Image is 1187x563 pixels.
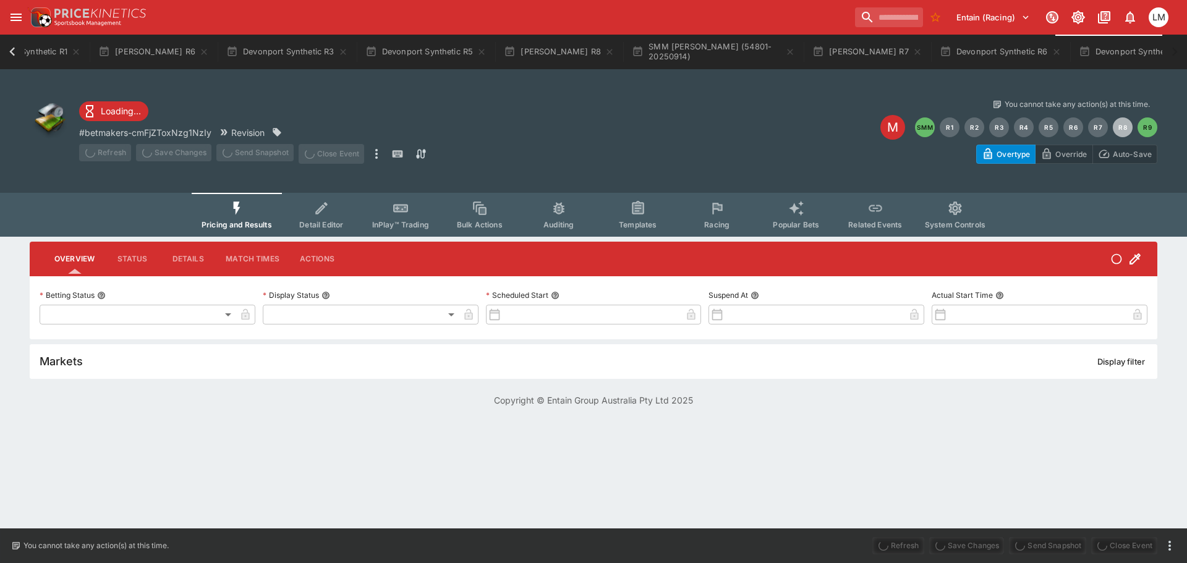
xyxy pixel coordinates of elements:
[624,35,802,69] button: SMM [PERSON_NAME] (54801-20250914)
[358,35,495,69] button: Devonport Synthetic R5
[1067,6,1089,28] button: Toggle light/dark mode
[708,290,748,300] p: Suspend At
[964,117,984,137] button: R2
[1113,117,1133,137] button: R8
[160,244,216,274] button: Details
[1035,145,1092,164] button: Override
[1092,145,1157,164] button: Auto-Save
[45,244,104,274] button: Overview
[40,354,83,368] h5: Markets
[192,193,995,237] div: Event type filters
[91,35,216,69] button: [PERSON_NAME] R6
[97,291,106,300] button: Betting Status
[619,220,657,229] span: Templates
[925,220,985,229] span: System Controls
[101,104,141,117] p: Loading...
[372,220,429,229] span: InPlay™ Trading
[79,126,211,139] p: Copy To Clipboard
[40,290,95,300] p: Betting Status
[995,291,1004,300] button: Actual Start Time
[1113,148,1152,161] p: Auto-Save
[880,115,905,140] div: Edit Meeting
[1014,117,1034,137] button: R4
[915,117,1157,137] nav: pagination navigation
[1005,99,1150,110] p: You cannot take any action(s) at this time.
[30,99,69,138] img: other.png
[486,290,548,300] p: Scheduled Start
[1088,117,1108,137] button: R7
[321,291,330,300] button: Display Status
[369,144,384,164] button: more
[202,220,272,229] span: Pricing and Results
[1162,538,1177,553] button: more
[496,35,622,69] button: [PERSON_NAME] R8
[457,220,503,229] span: Bulk Actions
[976,145,1036,164] button: Overtype
[848,220,902,229] span: Related Events
[231,126,265,139] p: Revision
[5,6,27,28] button: open drawer
[1055,148,1087,161] p: Override
[219,35,355,69] button: Devonport Synthetic R3
[551,291,559,300] button: Scheduled Start
[54,9,146,18] img: PriceKinetics
[216,244,289,274] button: Match Times
[1138,117,1157,137] button: R9
[997,148,1030,161] p: Overtype
[932,35,1069,69] button: Devonport Synthetic R6
[704,220,730,229] span: Racing
[23,540,169,551] p: You cannot take any action(s) at this time.
[27,5,52,30] img: PriceKinetics Logo
[989,117,1009,137] button: R3
[54,20,121,26] img: Sportsbook Management
[925,7,945,27] button: No Bookmarks
[1039,117,1058,137] button: R5
[976,145,1157,164] div: Start From
[773,220,819,229] span: Popular Bets
[949,7,1037,27] button: Select Tenant
[289,244,345,274] button: Actions
[932,290,993,300] p: Actual Start Time
[1041,6,1063,28] button: Connected to PK
[543,220,574,229] span: Auditing
[805,35,930,69] button: [PERSON_NAME] R7
[915,117,935,137] button: SMM
[263,290,319,300] p: Display Status
[1063,117,1083,137] button: R6
[299,220,343,229] span: Detail Editor
[1119,6,1141,28] button: Notifications
[1145,4,1172,31] button: Luigi Mollo
[104,244,160,274] button: Status
[1149,7,1168,27] div: Luigi Mollo
[855,7,923,27] input: search
[1093,6,1115,28] button: Documentation
[940,117,959,137] button: R1
[1090,352,1152,371] button: Display filter
[751,291,759,300] button: Suspend At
